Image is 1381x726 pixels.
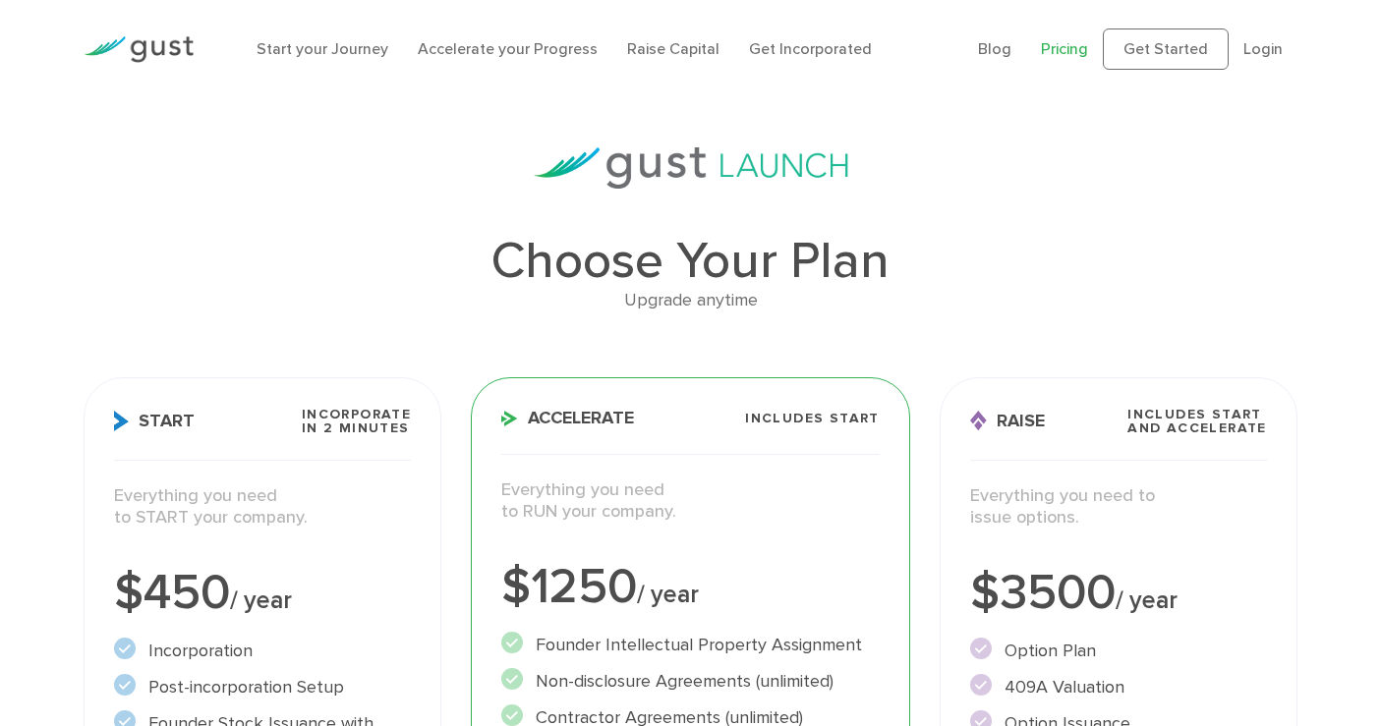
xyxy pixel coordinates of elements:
[84,236,1297,287] h1: Choose Your Plan
[501,632,880,658] li: Founder Intellectual Property Assignment
[501,563,880,612] div: $1250
[114,411,129,431] img: Start Icon X2
[637,580,699,609] span: / year
[501,411,518,426] img: Accelerate Icon
[745,412,880,425] span: Includes START
[978,39,1011,58] a: Blog
[302,408,411,435] span: Incorporate in 2 Minutes
[970,674,1267,700] li: 409A Valuation
[749,39,872,58] a: Get Incorporated
[970,411,987,431] img: Raise Icon
[418,39,598,58] a: Accelerate your Progress
[84,36,194,63] img: Gust Logo
[970,411,1045,431] span: Raise
[114,485,411,530] p: Everything you need to START your company.
[501,479,880,524] p: Everything you need to RUN your company.
[534,147,848,189] img: gust-launch-logos.svg
[114,638,411,664] li: Incorporation
[501,410,634,427] span: Accelerate
[1103,28,1229,70] a: Get Started
[1243,39,1283,58] a: Login
[970,569,1267,618] div: $3500
[114,569,411,618] div: $450
[1116,586,1178,615] span: / year
[1127,408,1267,435] span: Includes START and ACCELERATE
[1041,39,1088,58] a: Pricing
[970,485,1267,530] p: Everything you need to issue options.
[501,668,880,695] li: Non-disclosure Agreements (unlimited)
[970,638,1267,664] li: Option Plan
[84,287,1297,315] div: Upgrade anytime
[114,674,411,700] li: Post-incorporation Setup
[114,411,195,431] span: Start
[627,39,719,58] a: Raise Capital
[257,39,388,58] a: Start your Journey
[230,586,292,615] span: / year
